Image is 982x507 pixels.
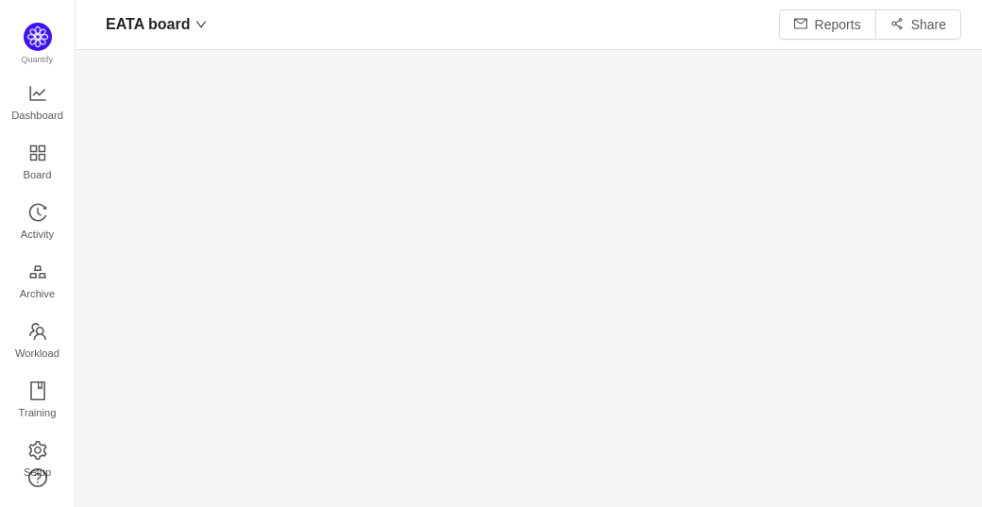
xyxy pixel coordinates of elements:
[28,262,47,281] i: icon: gold
[18,394,56,431] span: Training
[22,55,54,64] span: Quantify
[106,9,190,40] span: EATA board
[21,215,54,253] span: Activity
[24,23,52,51] img: Quantify
[24,156,52,194] span: Board
[28,381,47,400] i: icon: book
[28,84,47,103] i: icon: line-chart
[28,441,47,460] i: icon: setting
[28,323,47,361] a: Workload
[28,144,47,162] i: icon: appstore
[15,334,59,372] span: Workload
[28,203,47,222] i: icon: history
[779,9,876,40] button: icon: mailReports
[28,204,47,242] a: Activity
[28,442,47,480] a: Setup
[28,263,47,301] a: Archive
[28,468,47,487] a: icon: question-circle
[28,85,47,123] a: Dashboard
[195,19,207,30] i: icon: down
[28,382,47,420] a: Training
[28,144,47,182] a: Board
[28,322,47,341] i: icon: team
[11,96,63,134] span: Dashboard
[20,275,55,313] span: Archive
[875,9,961,40] button: icon: share-altShare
